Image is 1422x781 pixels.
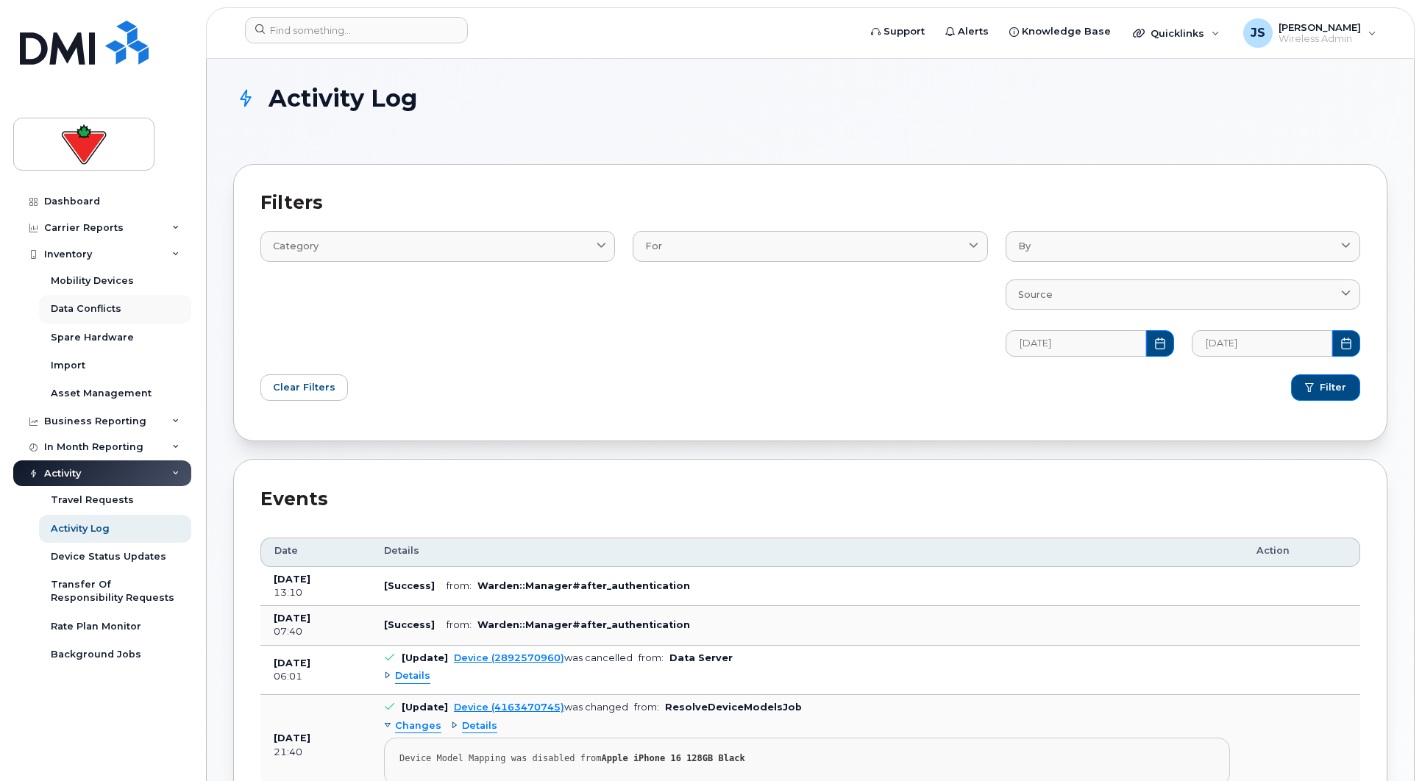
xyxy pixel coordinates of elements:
[1006,279,1360,310] a: Source
[1332,330,1360,357] button: Choose Date
[260,231,615,261] a: Category
[454,702,628,713] div: was changed
[634,702,659,713] span: from:
[274,544,298,557] span: Date
[645,239,662,253] span: For
[1243,538,1360,567] th: Action
[274,625,358,638] div: 07:40
[454,652,564,663] a: Device (2892570960)
[273,380,335,394] span: Clear Filters
[447,619,472,630] span: from:
[260,374,348,401] button: Clear Filters
[399,753,1215,764] div: Device Model Mapping was disabled from
[273,239,319,253] span: Category
[260,486,1360,513] div: Events
[384,580,435,591] b: [Success]
[1291,374,1360,401] button: Filter
[402,702,448,713] b: [Update]
[402,652,448,663] b: [Update]
[665,702,802,713] b: ResolveDeviceModelsJob
[454,702,564,713] a: Device (4163470745)
[274,670,358,683] div: 06:01
[1320,381,1346,394] span: Filter
[274,613,310,624] b: [DATE]
[384,619,435,630] b: [Success]
[462,719,497,733] span: Details
[274,574,310,585] b: [DATE]
[274,732,310,743] b: [DATE]
[395,719,441,733] span: Changes
[633,231,987,261] a: For
[1018,288,1053,302] span: Source
[669,652,733,663] b: Data Server
[454,652,633,663] div: was cancelled
[384,544,419,557] span: Details
[274,657,310,668] b: [DATE]
[269,85,417,111] span: Activity Log
[1192,330,1332,357] input: MM/DD/YYYY
[1018,239,1031,253] span: By
[260,191,1360,213] h2: Filters
[395,669,430,683] span: Details
[274,746,358,759] div: 21:40
[1006,231,1360,261] a: By
[639,652,664,663] span: from:
[447,580,472,591] span: from:
[274,586,358,599] div: 13:10
[1146,330,1174,357] button: Choose Date
[602,753,745,763] strong: Apple iPhone 16 128GB Black
[477,580,690,591] b: Warden::Manager#after_authentication
[1006,330,1146,357] input: MM/DD/YYYY
[477,619,690,630] b: Warden::Manager#after_authentication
